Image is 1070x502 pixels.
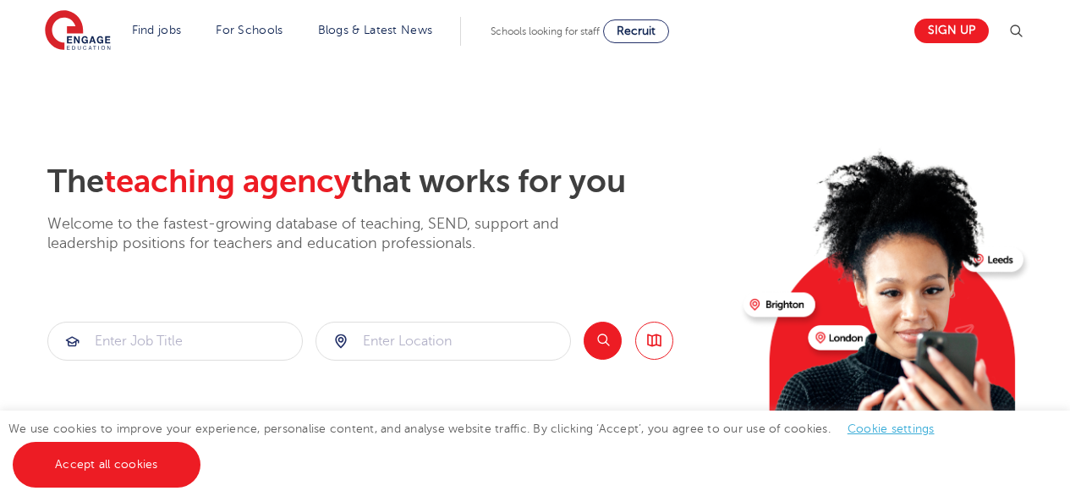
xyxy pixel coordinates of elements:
div: Submit [316,322,571,361]
a: For Schools [216,24,283,36]
input: Submit [48,323,302,360]
a: Accept all cookies [13,442,200,488]
p: Welcome to the fastest-growing database of teaching, SEND, support and leadership positions for t... [47,214,606,254]
div: Submit [47,322,303,361]
img: Engage Education [45,10,111,52]
a: Recruit [603,19,669,43]
span: We use cookies to improve your experience, personalise content, and analyse website traffic. By c... [8,422,952,471]
button: Search [584,322,622,360]
span: Recruit [617,25,656,37]
span: Schools looking for staff [491,25,600,37]
h2: The that works for you [47,163,730,201]
a: Blogs & Latest News [318,24,433,36]
a: Find jobs [132,24,182,36]
input: Submit [316,323,570,360]
a: Cookie settings [848,422,935,435]
a: Sign up [914,19,989,43]
span: teaching agency [104,163,351,200]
